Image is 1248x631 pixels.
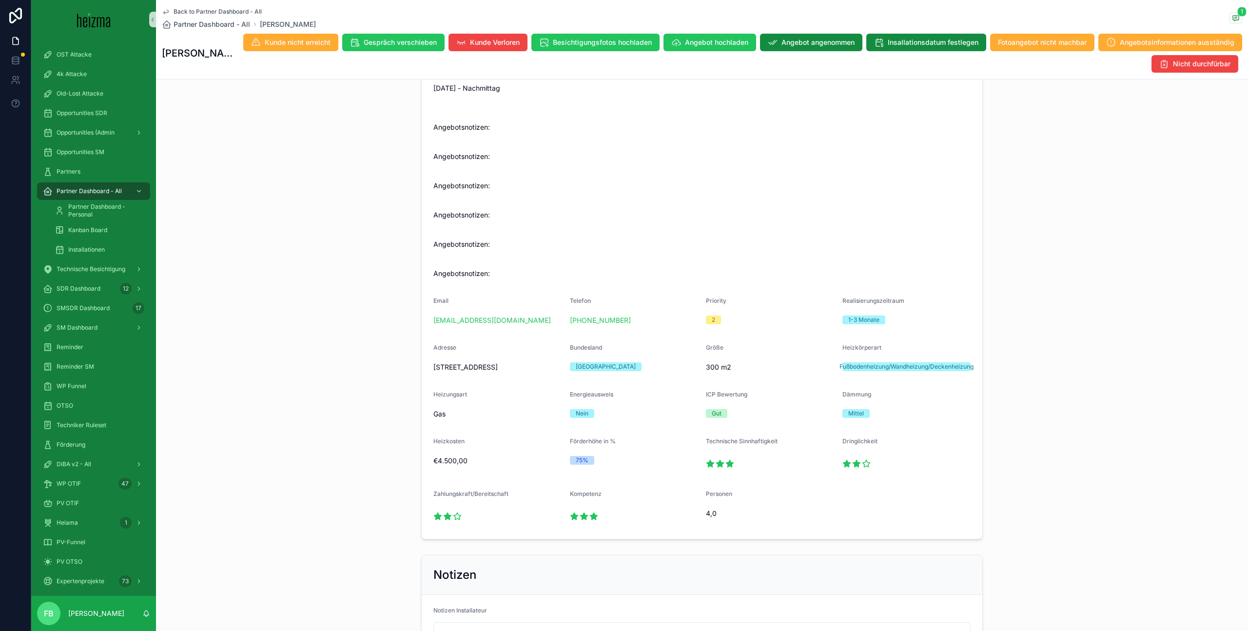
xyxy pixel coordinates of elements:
[57,168,80,176] span: Partners
[842,297,904,304] span: Realisierungszeitraum
[57,324,97,332] span: SM Dashboard
[37,182,150,200] a: Partner Dashboard - All
[31,39,156,596] div: scrollable content
[531,34,660,51] button: Besichtigungsfotos hochladen
[570,490,602,497] span: Kompetenz
[57,382,86,390] span: WP Funnel
[57,51,92,59] span: OST Attacke
[133,302,144,314] div: 17
[57,402,73,410] span: OTSO
[848,315,879,324] div: 1-3 Monate
[57,285,100,293] span: SDR Dashboard
[576,456,588,465] div: 75%
[57,499,79,507] span: PV OTIF
[68,226,107,234] span: Kanban Board
[120,283,132,295] div: 12
[57,109,107,117] span: Opportunities SDR
[706,297,726,304] span: Priority
[37,377,150,395] a: WP Funnel
[781,38,855,47] span: Angebot angenommen
[448,34,527,51] button: Kunde Verloren
[1173,59,1230,69] span: Nicht durchfürbar
[685,38,748,47] span: Angebot hochladen
[433,315,551,325] a: [EMAIL_ADDRESS][DOMAIN_NAME]
[37,319,150,336] a: SM Dashboard
[576,362,636,371] div: [GEOGRAPHIC_DATA]
[57,558,82,566] span: PV OTSO
[839,362,974,371] div: Fußbodenheizung/Wandheizung/Deckenheizung
[1237,7,1247,17] span: 1
[174,8,262,16] span: Back to Partner Dashboard - All
[37,397,150,414] a: OTSO
[37,416,150,434] a: Techniker Ruleset
[260,20,316,29] a: [PERSON_NAME]
[68,609,124,618] p: [PERSON_NAME]
[162,8,262,16] a: Back to Partner Dashboard - All
[57,304,110,312] span: SMSDR Dashboard
[37,475,150,493] a: WP OTIF47
[842,437,877,445] span: Dringlichkeit
[990,34,1094,51] button: Fotoangebot nicht machbar
[57,343,83,351] span: Reminder
[998,38,1087,47] span: Fotoangebot nicht machbar
[842,344,881,351] span: Heizkörperart
[37,280,150,297] a: SDR Dashboard12
[57,363,94,371] span: Reminder SM
[37,553,150,571] a: PV OTSO
[706,437,778,445] span: Technische Sinnhaftigkeit
[174,20,250,29] span: Partner Dashboard - All
[37,572,150,590] a: Expertenprojekte73
[57,460,91,468] span: DiBA v2 - All
[706,490,732,497] span: Personen
[68,246,105,254] span: Installationen
[433,362,562,372] span: [STREET_ADDRESS]
[37,533,150,551] a: PV-Funnel
[712,315,715,324] div: 2
[433,456,562,466] span: €4.500,00
[243,34,338,51] button: Kunde nicht erreicht
[570,297,591,304] span: Telefon
[57,577,104,585] span: Expertenprojekte
[57,480,81,488] span: WP OTIF
[553,38,652,47] span: Besichtigungsfotos hochladen
[866,34,986,51] button: Insallationsdatum festlegen
[57,70,87,78] span: 4k Attacke
[433,409,562,419] span: Gas
[44,608,54,619] span: FB
[68,203,140,218] span: Partner Dashboard - Personal
[57,148,104,156] span: Opportunities SM
[663,34,756,51] button: Angebot hochladen
[433,297,448,304] span: Email
[265,38,331,47] span: Kunde nicht erreicht
[37,124,150,141] a: Opportunities (Admin
[37,514,150,532] a: Heiama1
[37,143,150,161] a: Opportunities SM
[37,436,150,454] a: Förderung
[49,202,150,219] a: Partner Dashboard - Personal
[37,299,150,317] a: SMSDR Dashboard17
[37,65,150,83] a: 4k Attacke
[570,391,613,398] span: Energieausweis
[49,221,150,239] a: Kanban Board
[1229,13,1242,25] button: 1
[57,129,115,137] span: Opportunities (Admin
[57,538,85,546] span: PV-Funnel
[433,607,487,614] span: Notizen Installateur
[118,478,132,490] div: 47
[37,85,150,102] a: Old-Lost Attacke
[706,362,835,372] span: 300 m2
[37,358,150,375] a: Reminder SM
[760,34,862,51] button: Angebot angenommen
[57,265,125,273] span: Technische Besichtigung
[570,437,616,445] span: Förderhöhe in %
[1120,38,1234,47] span: Angebotsinformationen ausständig
[848,409,864,418] div: Mittel
[433,437,465,445] span: Heizkosten
[712,409,721,418] div: Gut
[1098,34,1242,51] button: Angebotsinformationen ausständig
[162,46,235,60] h1: [PERSON_NAME]
[433,25,835,278] span: 3 Etagen 20cm Dellwolle am Dach Hat es nicht eilig hat PV Angebote bekommen gehört ihm und seinem...
[57,187,122,195] span: Partner Dashboard - All
[433,567,476,583] h2: Notizen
